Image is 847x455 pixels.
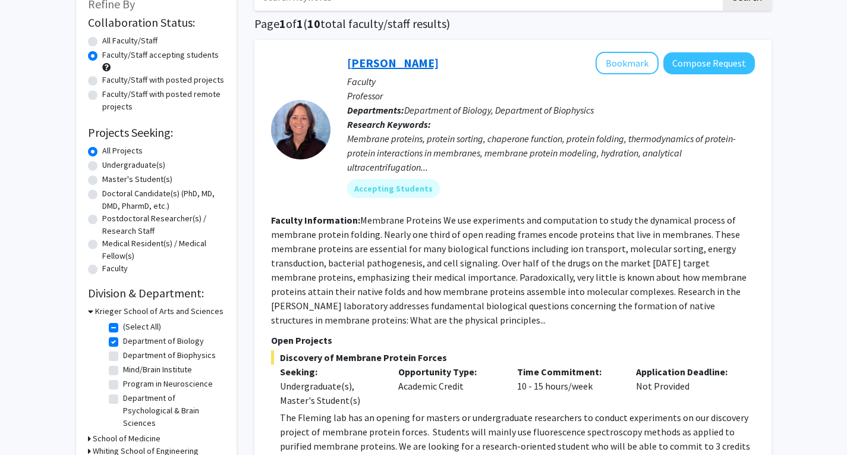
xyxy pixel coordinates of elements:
[88,125,225,140] h2: Projects Seeking:
[347,179,440,198] mat-chip: Accepting Students
[271,214,360,226] b: Faculty Information:
[123,363,192,376] label: Mind/Brain Institute
[102,173,172,186] label: Master's Student(s)
[123,335,204,347] label: Department of Biology
[271,350,755,365] span: Discovery of Membrane Protein Forces
[347,89,755,103] p: Professor
[271,214,747,326] fg-read-more: Membrane Proteins We use experiments and computation to study the dynamical process of membrane p...
[123,378,213,390] label: Program in Neuroscience
[102,74,224,86] label: Faculty/Staff with posted projects
[9,401,51,446] iframe: Chat
[93,432,160,445] h3: School of Medicine
[347,131,755,174] div: Membrane proteins, protein sorting, chaperone function, protein folding, thermodynamics of protei...
[508,365,627,407] div: 10 - 15 hours/week
[102,187,225,212] label: Doctoral Candidate(s) (PhD, MD, DMD, PharmD, etc.)
[596,52,659,74] button: Add Karen Fleming to Bookmarks
[636,365,737,379] p: Application Deadline:
[347,74,755,89] p: Faculty
[102,262,128,275] label: Faculty
[307,16,320,31] span: 10
[347,118,431,130] b: Research Keywords:
[102,49,219,61] label: Faculty/Staff accepting students
[271,333,755,347] p: Open Projects
[627,365,746,407] div: Not Provided
[347,55,439,70] a: [PERSON_NAME]
[398,365,499,379] p: Opportunity Type:
[279,16,286,31] span: 1
[123,392,222,429] label: Department of Psychological & Brain Sciences
[389,365,508,407] div: Academic Credit
[102,237,225,262] label: Medical Resident(s) / Medical Fellow(s)
[88,286,225,300] h2: Division & Department:
[280,365,381,379] p: Seeking:
[102,159,165,171] label: Undergraduate(s)
[297,16,303,31] span: 1
[102,145,143,157] label: All Projects
[347,104,404,116] b: Departments:
[517,365,618,379] p: Time Commitment:
[102,88,225,113] label: Faculty/Staff with posted remote projects
[102,212,225,237] label: Postdoctoral Researcher(s) / Research Staff
[254,17,772,31] h1: Page of ( total faculty/staff results)
[663,52,755,74] button: Compose Request to Karen Fleming
[102,34,158,47] label: All Faculty/Staff
[95,305,223,318] h3: Krieger School of Arts and Sciences
[123,321,161,333] label: (Select All)
[280,379,381,407] div: Undergraduate(s), Master's Student(s)
[123,349,216,362] label: Department of Biophysics
[404,104,594,116] span: Department of Biology, Department of Biophysics
[88,15,225,30] h2: Collaboration Status:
